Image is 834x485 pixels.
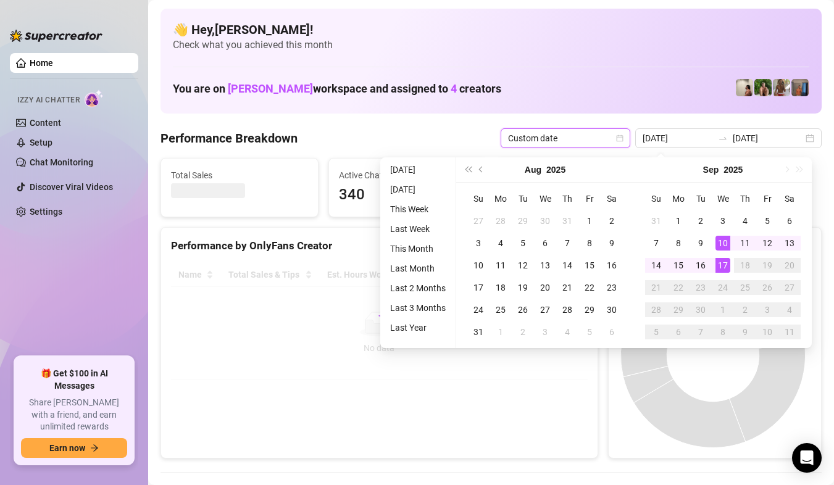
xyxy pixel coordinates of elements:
[534,276,556,299] td: 2025-08-20
[782,258,797,273] div: 20
[493,302,508,317] div: 25
[385,281,451,296] li: Last 2 Months
[693,302,708,317] div: 30
[736,79,753,96] img: Ralphy
[339,183,476,207] span: 340
[373,315,385,328] span: loading
[671,280,686,295] div: 22
[467,254,490,276] td: 2025-08-10
[385,261,451,276] li: Last Month
[538,280,553,295] div: 20
[667,321,690,343] td: 2025-10-06
[782,213,797,228] div: 6
[649,236,664,251] div: 7
[715,302,730,317] div: 1
[534,188,556,210] th: We
[173,21,809,38] h4: 👋 Hey, [PERSON_NAME] !
[534,210,556,232] td: 2025-07-30
[385,241,451,256] li: This Month
[690,276,712,299] td: 2025-09-23
[667,276,690,299] td: 2025-09-22
[493,213,508,228] div: 28
[582,236,597,251] div: 8
[471,325,486,339] div: 31
[645,254,667,276] td: 2025-09-14
[582,302,597,317] div: 29
[671,302,686,317] div: 29
[512,276,534,299] td: 2025-08-19
[782,325,797,339] div: 11
[493,258,508,273] div: 11
[715,213,730,228] div: 3
[475,157,488,182] button: Previous month (PageUp)
[538,325,553,339] div: 3
[734,254,756,276] td: 2025-09-18
[493,325,508,339] div: 1
[556,276,578,299] td: 2025-08-21
[734,188,756,210] th: Th
[385,182,451,197] li: [DATE]
[690,299,712,321] td: 2025-09-30
[578,276,601,299] td: 2025-08-22
[782,236,797,251] div: 13
[30,138,52,147] a: Setup
[791,79,809,96] img: Wayne
[690,188,712,210] th: Tu
[690,232,712,254] td: 2025-09-09
[649,213,664,228] div: 31
[385,320,451,335] li: Last Year
[667,188,690,210] th: Mo
[718,133,728,143] span: swap-right
[582,325,597,339] div: 5
[17,94,80,106] span: Izzy AI Chatter
[515,280,530,295] div: 19
[556,321,578,343] td: 2025-09-04
[601,299,623,321] td: 2025-08-30
[712,210,734,232] td: 2025-09-03
[560,302,575,317] div: 28
[604,213,619,228] div: 2
[493,236,508,251] div: 4
[756,188,778,210] th: Fr
[385,202,451,217] li: This Week
[560,325,575,339] div: 4
[756,254,778,276] td: 2025-09-19
[778,254,801,276] td: 2025-09-20
[718,133,728,143] span: to
[493,280,508,295] div: 18
[778,276,801,299] td: 2025-09-27
[778,210,801,232] td: 2025-09-06
[693,280,708,295] div: 23
[515,325,530,339] div: 2
[778,232,801,254] td: 2025-09-13
[693,325,708,339] div: 7
[738,236,753,251] div: 11
[723,157,743,182] button: Choose a year
[490,321,512,343] td: 2025-09-01
[578,299,601,321] td: 2025-08-29
[560,258,575,273] div: 14
[490,188,512,210] th: Mo
[556,188,578,210] th: Th
[173,82,501,96] h1: You are on workspace and assigned to creators
[671,213,686,228] div: 1
[30,157,93,167] a: Chat Monitoring
[778,321,801,343] td: 2025-10-11
[760,258,775,273] div: 19
[645,210,667,232] td: 2025-08-31
[49,443,85,453] span: Earn now
[512,299,534,321] td: 2025-08-26
[30,58,53,68] a: Home
[515,236,530,251] div: 5
[756,321,778,343] td: 2025-10-10
[512,321,534,343] td: 2025-09-02
[534,299,556,321] td: 2025-08-27
[461,157,475,182] button: Last year (Control + left)
[760,302,775,317] div: 3
[538,258,553,273] div: 13
[556,299,578,321] td: 2025-08-28
[601,210,623,232] td: 2025-08-02
[649,302,664,317] div: 28
[560,213,575,228] div: 31
[778,299,801,321] td: 2025-10-04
